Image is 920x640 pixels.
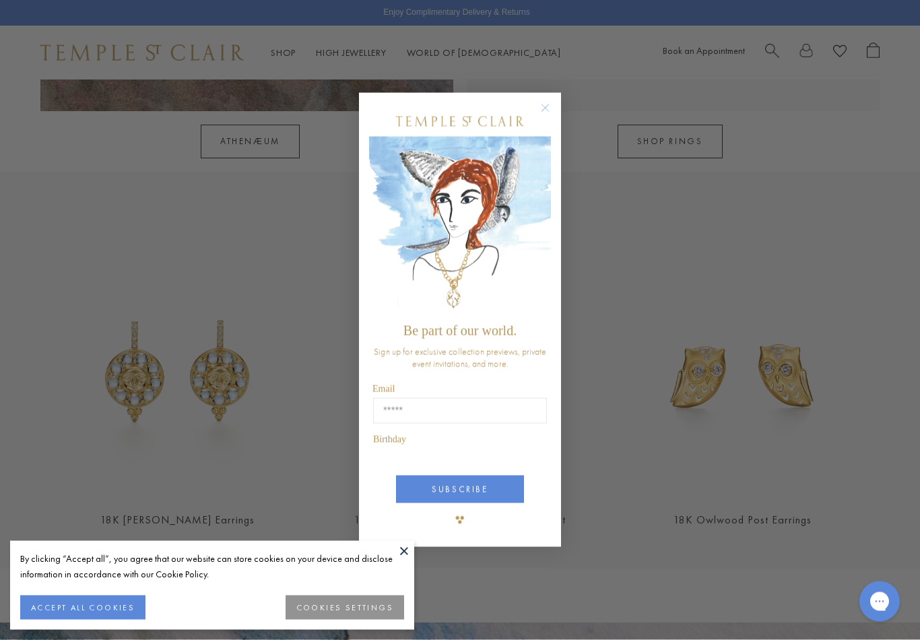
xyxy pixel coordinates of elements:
[396,476,524,503] button: SUBSCRIBE
[20,551,404,582] div: By clicking “Accept all”, you agree that our website can store cookies on your device and disclos...
[373,398,547,424] input: Email
[286,596,404,620] button: COOKIES SETTINGS
[20,596,145,620] button: ACCEPT ALL COOKIES
[374,346,546,370] span: Sign up for exclusive collection previews, private event invitations, and more.
[373,435,406,445] span: Birthday
[369,137,551,317] img: c4a9eb12-d91a-4d4a-8ee0-386386f4f338.jpeg
[447,507,473,534] img: TSC
[853,577,907,627] iframe: Gorgias live chat messenger
[403,323,517,338] span: Be part of our world.
[544,106,560,123] button: Close dialog
[396,117,524,127] img: Temple St. Clair
[372,384,395,394] span: Email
